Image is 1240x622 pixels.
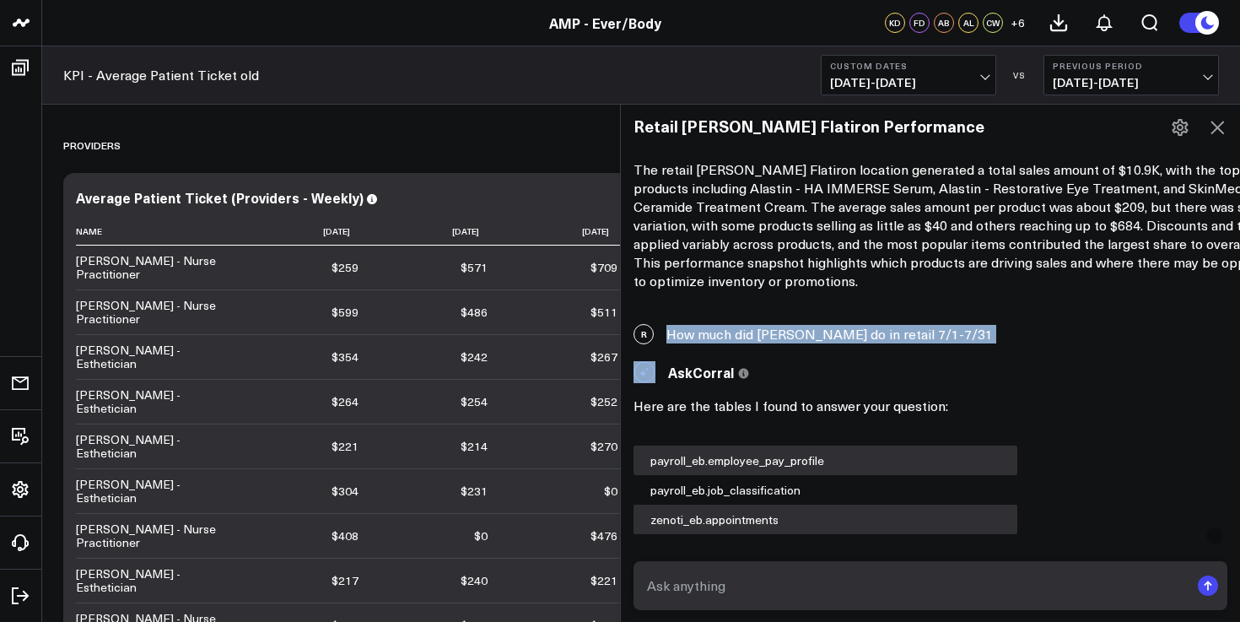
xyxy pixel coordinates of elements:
div: $231 [461,483,488,500]
input: Ask anything [643,571,1189,601]
td: [PERSON_NAME] - Esthetician [76,424,245,468]
a: KPI - Average Patient Ticket old [63,66,259,84]
th: [DATE] [374,218,503,246]
button: Previous Period[DATE]-[DATE] [1043,55,1219,95]
th: [DATE] [245,218,374,246]
td: [PERSON_NAME] - Nurse Practitioner [76,246,245,289]
span: R [633,324,654,344]
div: AL [958,13,979,33]
button: +6 [1007,13,1027,33]
div: $214 [461,438,488,455]
div: $354 [332,349,359,365]
a: AMP - Ever/Body [549,14,661,32]
div: $0 [604,483,617,500]
div: zenoti_eb.appointments [633,505,1017,534]
div: $476 [590,527,617,544]
td: [PERSON_NAME] - Nurse Practitioner [76,513,245,558]
div: CW [983,13,1003,33]
div: payroll_eb.employee_pay_profile [633,446,1017,475]
div: $267 [590,349,617,365]
div: VS [1005,70,1035,80]
b: Previous Period [1053,61,1210,71]
div: AB [934,13,954,33]
div: How much did [PERSON_NAME] do in retail 7/1-7/31 [621,316,1240,353]
div: $252 [590,393,617,410]
div: $511 [590,304,617,321]
div: $217 [332,572,359,589]
span: AskCorral [668,363,734,381]
div: $599 [332,304,359,321]
div: Average Patient Ticket (Providers - Weekly) [76,188,364,207]
div: $270 [590,438,617,455]
div: $254 [461,393,488,410]
th: [DATE] [503,218,632,246]
td: [PERSON_NAME] - Esthetician [76,379,245,424]
div: FD [909,13,930,33]
th: Name [76,218,245,246]
td: [PERSON_NAME] - Esthetician [76,468,245,513]
div: Providers [63,126,121,165]
div: KD [885,13,905,33]
td: [PERSON_NAME] - Esthetician [76,334,245,379]
div: $486 [461,304,488,321]
span: + 6 [1011,17,1025,29]
div: $0 [474,527,488,544]
div: $240 [461,572,488,589]
span: [DATE] - [DATE] [830,76,987,89]
td: [PERSON_NAME] - Nurse Practitioner [76,289,245,334]
span: [DATE] - [DATE] [1053,76,1210,89]
div: payroll_eb.job_classification [633,475,1017,505]
div: $408 [332,527,359,544]
div: $259 [332,259,359,276]
b: Custom Dates [830,61,987,71]
div: $221 [590,572,617,589]
div: $242 [461,349,488,365]
div: zenoti_eb.centers [633,534,1017,564]
div: $571 [461,259,488,276]
td: [PERSON_NAME] - Esthetician [76,558,245,603]
div: $304 [332,483,359,500]
div: $709 [590,259,617,276]
button: Custom Dates[DATE]-[DATE] [821,55,996,95]
div: $264 [332,393,359,410]
div: $221 [332,438,359,455]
